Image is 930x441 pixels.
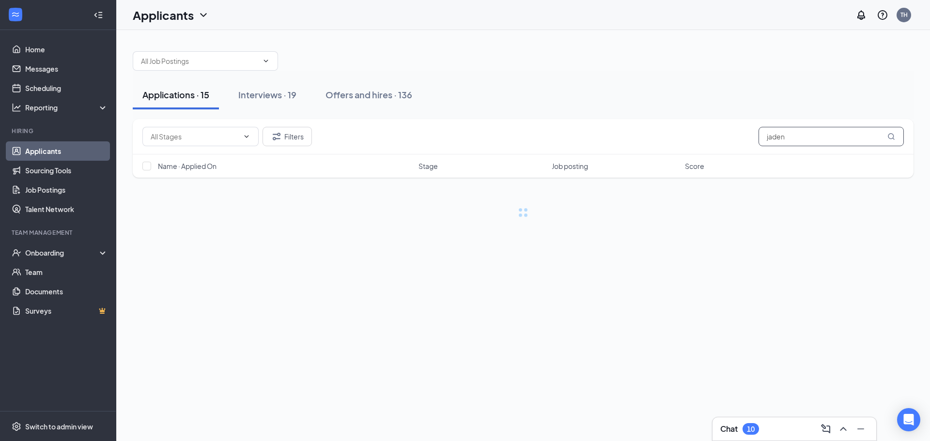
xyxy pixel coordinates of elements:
svg: QuestionInfo [877,9,888,21]
div: TH [900,11,908,19]
svg: Collapse [93,10,103,20]
span: Score [685,161,704,171]
a: Applicants [25,141,108,161]
div: 10 [747,425,755,433]
div: Reporting [25,103,108,112]
svg: UserCheck [12,248,21,258]
div: Team Management [12,228,106,237]
input: All Job Postings [141,56,258,66]
svg: WorkstreamLogo [11,10,20,19]
button: ComposeMessage [818,421,834,437]
svg: Analysis [12,103,21,112]
svg: ComposeMessage [820,423,832,435]
input: All Stages [151,131,239,142]
div: Switch to admin view [25,422,93,431]
a: Home [25,40,108,59]
svg: Settings [12,422,21,431]
div: Hiring [12,127,106,135]
svg: ChevronDown [198,9,209,21]
div: Offers and hires · 136 [325,89,412,101]
div: Applications · 15 [142,89,209,101]
a: Team [25,262,108,282]
a: Scheduling [25,78,108,98]
span: Name · Applied On [158,161,217,171]
svg: MagnifyingGlass [887,133,895,140]
a: Documents [25,282,108,301]
a: SurveysCrown [25,301,108,320]
div: Onboarding [25,248,100,258]
svg: Notifications [855,9,867,21]
button: Filter Filters [263,127,312,146]
div: Interviews · 19 [238,89,296,101]
h1: Applicants [133,7,194,23]
span: Job posting [552,161,588,171]
button: ChevronUp [836,421,851,437]
span: Stage [418,161,438,171]
a: Messages [25,59,108,78]
input: Search in applications [759,127,904,146]
svg: ChevronUp [837,423,849,435]
h3: Chat [720,424,738,434]
svg: Minimize [855,423,867,435]
button: Minimize [853,421,868,437]
a: Talent Network [25,199,108,219]
a: Job Postings [25,180,108,199]
a: Sourcing Tools [25,161,108,180]
svg: Filter [271,131,282,142]
svg: ChevronDown [262,57,270,65]
div: Open Intercom Messenger [897,408,920,431]
svg: ChevronDown [243,133,250,140]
